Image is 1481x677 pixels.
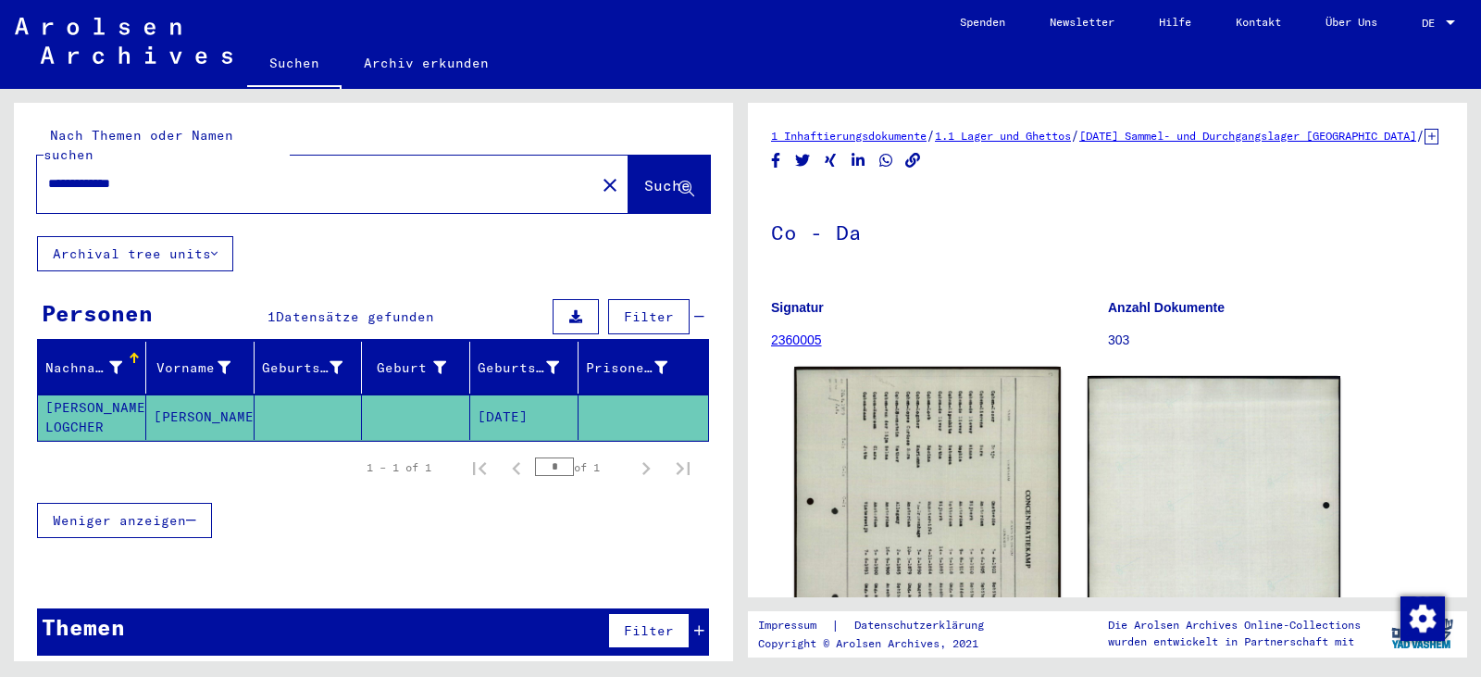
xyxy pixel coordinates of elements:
[369,358,446,378] div: Geburt‏
[1416,127,1425,144] span: /
[37,236,233,271] button: Archival tree units
[146,342,255,394] mat-header-cell: Vorname
[53,512,186,529] span: Weniger anzeigen
[771,190,1444,271] h1: Co - Da
[367,459,431,476] div: 1 – 1 of 1
[44,127,233,163] mat-label: Nach Themen oder Namen suchen
[1400,596,1445,641] img: Zustimmung ändern
[840,616,1006,635] a: Datenschutzerklärung
[771,129,927,143] a: 1 Inhaftierungsdokumente
[1071,127,1079,144] span: /
[624,308,674,325] span: Filter
[535,458,628,476] div: of 1
[247,41,342,89] a: Suchen
[478,358,559,378] div: Geburtsdatum
[849,149,868,172] button: Share on LinkedIn
[478,353,582,382] div: Geburtsdatum
[771,332,822,347] a: 2360005
[628,156,710,213] button: Suche
[1422,17,1442,30] span: DE
[927,127,935,144] span: /
[579,342,708,394] mat-header-cell: Prisoner #
[37,503,212,538] button: Weniger anzeigen
[262,358,343,378] div: Geburtsname
[1108,633,1361,650] p: wurden entwickelt in Partnerschaft mit
[766,149,786,172] button: Share on Facebook
[591,166,628,203] button: Clear
[1079,129,1416,143] a: [DATE] Sammel- und Durchgangslager [GEOGRAPHIC_DATA]
[38,342,146,394] mat-header-cell: Nachname
[276,308,434,325] span: Datensätze gefunden
[758,616,831,635] a: Impressum
[599,174,621,196] mat-icon: close
[903,149,923,172] button: Copy link
[498,449,535,486] button: Previous page
[877,149,896,172] button: Share on WhatsApp
[362,342,470,394] mat-header-cell: Geburt‏
[586,353,691,382] div: Prisoner #
[608,613,690,648] button: Filter
[624,622,674,639] span: Filter
[793,149,813,172] button: Share on Twitter
[470,395,579,440] mat-cell: [DATE]
[1108,331,1444,350] p: 303
[1388,610,1457,657] img: yv_logo.png
[42,610,125,644] div: Themen
[758,616,1006,635] div: |
[935,129,1071,143] a: 1.1 Lager und Ghettos
[38,395,146,440] mat-cell: [PERSON_NAME] LOGCHER
[586,358,667,378] div: Prisoner #
[665,449,702,486] button: Last page
[146,395,255,440] mat-cell: [PERSON_NAME]
[771,300,824,315] b: Signatur
[255,342,363,394] mat-header-cell: Geburtsname
[45,353,145,382] div: Nachname
[154,353,254,382] div: Vorname
[821,149,840,172] button: Share on Xing
[262,353,367,382] div: Geburtsname
[42,296,153,330] div: Personen
[628,449,665,486] button: Next page
[369,353,469,382] div: Geburt‏
[1108,617,1361,633] p: Die Arolsen Archives Online-Collections
[15,18,232,64] img: Arolsen_neg.svg
[1108,300,1225,315] b: Anzahl Dokumente
[470,342,579,394] mat-header-cell: Geburtsdatum
[268,308,276,325] span: 1
[45,358,122,378] div: Nachname
[758,635,1006,652] p: Copyright © Arolsen Archives, 2021
[154,358,230,378] div: Vorname
[608,299,690,334] button: Filter
[644,176,691,194] span: Suche
[1400,596,1444,640] div: Zustimmung ändern
[342,41,511,85] a: Archiv erkunden
[461,449,498,486] button: First page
